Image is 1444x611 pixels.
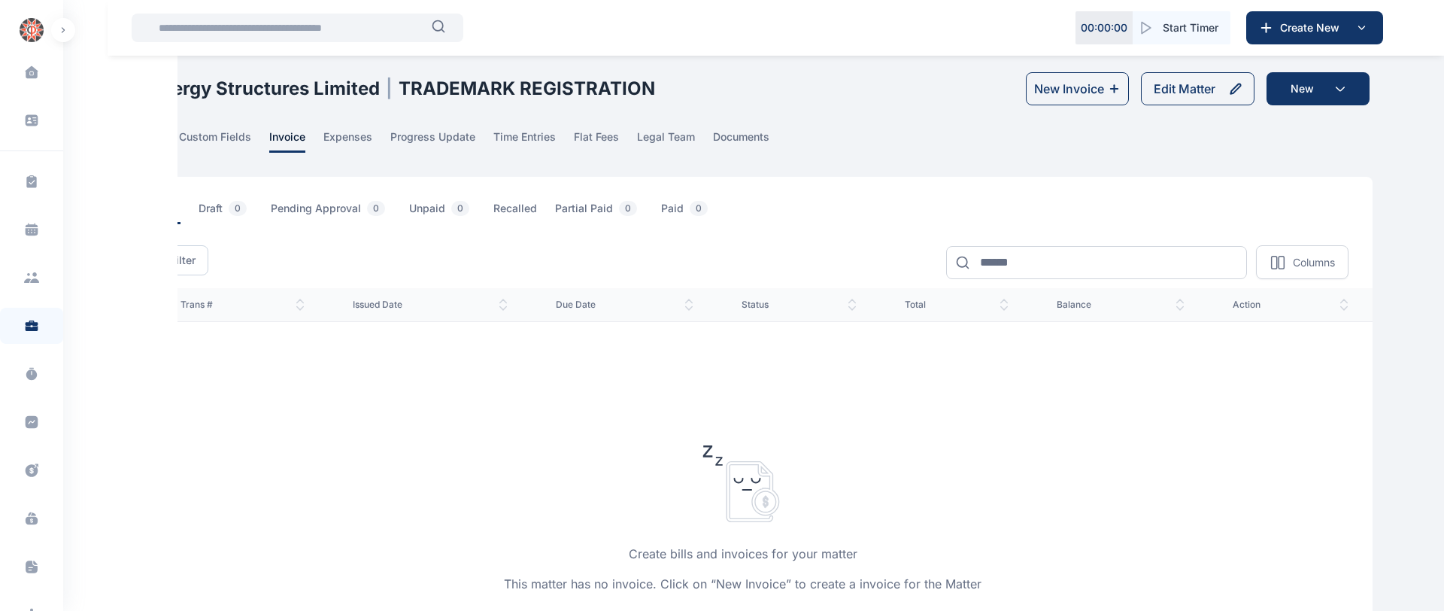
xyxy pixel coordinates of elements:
[271,201,409,224] a: Pending Approval0
[556,299,693,311] span: Due Date
[1141,72,1254,105] button: Edit Matter
[269,129,305,153] span: invoice
[637,129,713,153] a: legal team
[1256,245,1348,279] button: Columns
[493,129,556,153] span: time entries
[199,201,271,224] a: Draft0
[1274,20,1352,35] span: Create New
[1163,20,1218,35] span: Start Timer
[493,201,537,224] span: Recalled
[619,201,637,216] span: 0
[1267,72,1370,105] button: New
[409,201,475,224] span: Unpaid
[504,575,981,593] p: This matter has no invoice. Click on “New Invoice” to create a invoice for the Matter
[1026,72,1129,105] button: New Invoice
[269,129,323,153] a: invoice
[323,129,372,153] span: expenses
[353,299,508,311] span: issued Date
[229,201,247,216] span: 0
[390,129,475,153] span: progress update
[179,129,251,153] span: custom fields
[629,545,857,563] p: Create bills and invoices for your matter
[399,77,655,101] h1: TRADEMARK REGISTRATION
[661,201,732,224] a: Paid0
[574,129,637,153] a: flat fees
[199,201,253,224] span: Draft
[179,129,269,153] a: custom fields
[555,201,643,224] span: Partial Paid
[180,299,305,311] span: Trans #
[713,129,769,153] span: documents
[1154,80,1215,98] div: Edit Matter
[386,77,393,101] span: |
[367,201,385,216] span: 0
[390,129,493,153] a: progress update
[138,77,380,101] h1: Synergy Structures Limited
[555,201,661,224] a: Partial Paid0
[713,129,787,153] a: documents
[574,129,619,153] span: flat fees
[1034,80,1104,98] div: New Invoice
[323,129,390,153] a: expenses
[493,201,555,224] a: Recalled
[905,299,1009,311] span: total
[170,253,196,268] span: Filter
[1057,299,1185,311] span: balance
[637,129,695,153] span: legal team
[493,129,574,153] a: time entries
[271,201,391,224] span: Pending Approval
[1293,255,1335,270] p: Columns
[1081,20,1127,35] p: 00 : 00 : 00
[690,201,708,216] span: 0
[1246,11,1383,44] button: Create New
[742,299,856,311] span: status
[409,201,493,224] a: Unpaid0
[451,201,469,216] span: 0
[1233,299,1348,311] span: action
[1133,11,1230,44] button: Start Timer
[661,201,714,224] span: Paid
